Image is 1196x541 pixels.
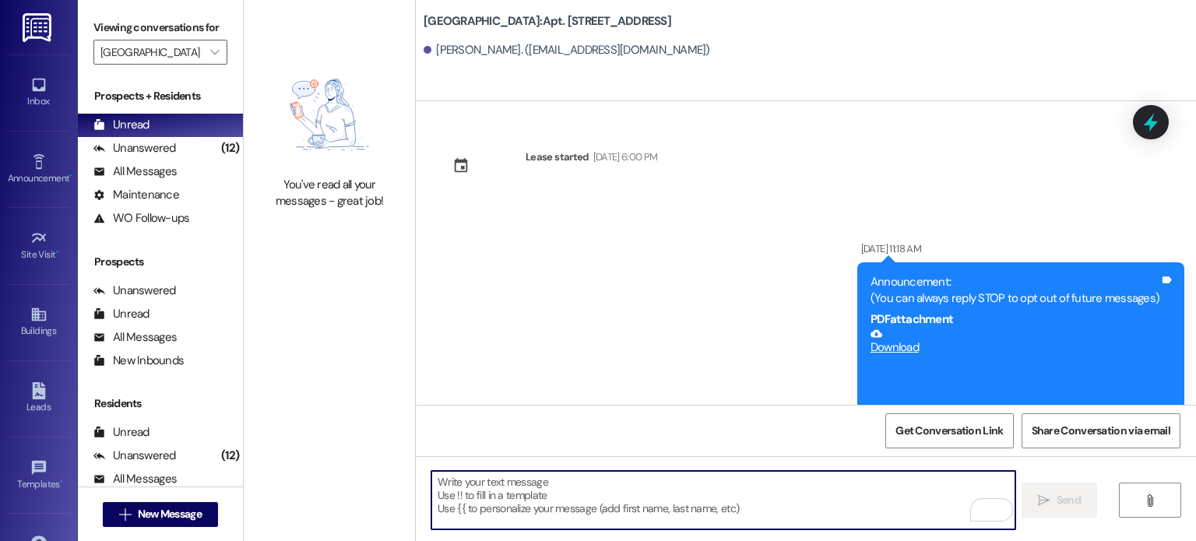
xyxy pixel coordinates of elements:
[93,306,149,322] div: Unread
[93,471,177,487] div: All Messages
[8,455,70,497] a: Templates •
[1038,494,1050,507] i: 
[93,163,177,180] div: All Messages
[93,353,184,369] div: New Inbounds
[8,72,70,114] a: Inbox
[8,225,70,267] a: Site Visit •
[885,413,1013,448] button: Get Conversation Link
[871,311,953,327] b: PDF attachment
[93,210,189,227] div: WO Follow-ups
[103,502,218,527] button: New Message
[424,42,710,58] div: [PERSON_NAME]. ([EMAIL_ADDRESS][DOMAIN_NAME])
[871,357,1104,473] iframe: Download https://res.cloudinary.com/residesk/image/upload/v1737051085/ujrw6f3124xxm4f3qr5u.pdf
[1022,483,1097,518] button: Send
[56,247,58,258] span: •
[217,136,243,160] div: (12)
[93,424,149,441] div: Unread
[100,40,202,65] input: All communities
[871,274,1159,307] div: Announcement: (You can always reply STOP to opt out of future messages)
[210,46,219,58] i: 
[895,423,1003,439] span: Get Conversation Link
[93,283,176,299] div: Unanswered
[78,254,243,270] div: Prospects
[424,13,671,30] b: [GEOGRAPHIC_DATA]: Apt. [STREET_ADDRESS]
[60,476,62,487] span: •
[93,329,177,346] div: All Messages
[93,16,227,40] label: Viewing conversations for
[93,140,176,156] div: Unanswered
[93,117,149,133] div: Unread
[871,328,1159,355] a: Download
[261,177,398,210] div: You've read all your messages - great job!
[119,508,131,521] i: 
[138,506,202,522] span: New Message
[78,395,243,412] div: Residents
[78,88,243,104] div: Prospects + Residents
[93,448,176,464] div: Unanswered
[93,187,179,203] div: Maintenance
[217,444,243,468] div: (12)
[431,471,1015,529] textarea: To enrich screen reader interactions, please activate Accessibility in Grammarly extension settings
[8,301,70,343] a: Buildings
[23,13,55,42] img: ResiDesk Logo
[1144,494,1156,507] i: 
[526,149,589,165] div: Lease started
[69,170,72,181] span: •
[589,149,658,165] div: [DATE] 6:00 PM
[1032,423,1170,439] span: Share Conversation via email
[261,61,398,169] img: empty-state
[8,378,70,420] a: Leads
[1022,413,1180,448] button: Share Conversation via email
[1057,492,1081,508] span: Send
[857,241,921,257] div: [DATE] 11:18 AM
